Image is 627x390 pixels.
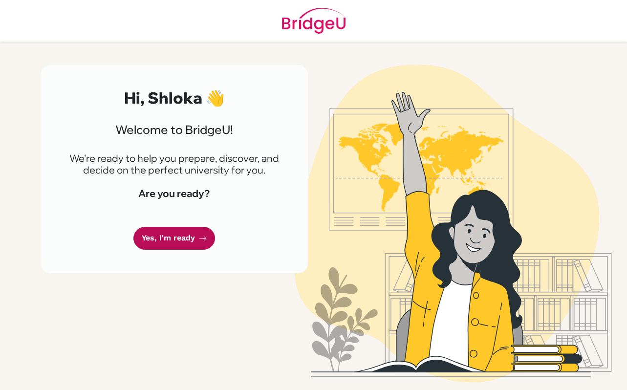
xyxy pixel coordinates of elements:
p: We're ready to help you prepare, discover, and decide on the perfect university for you. [65,152,284,176]
h3: Welcome to BridgeU! [65,123,284,137]
a: Yes, I'm ready [133,227,215,250]
h4: Are you ready? [65,188,284,199]
h2: Hi, Shloka 👋 [65,88,284,107]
